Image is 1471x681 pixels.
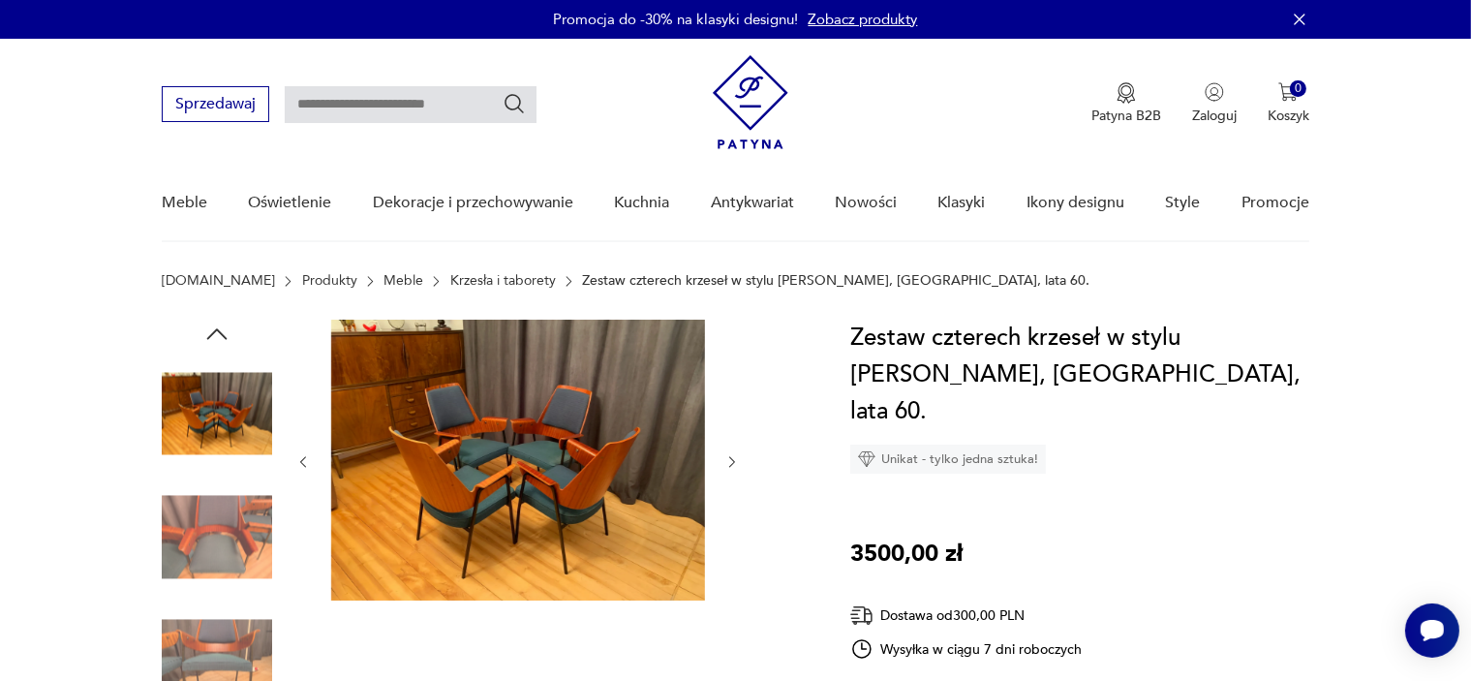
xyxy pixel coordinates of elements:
[1117,82,1136,104] img: Ikona medalu
[850,536,963,573] p: 3500,00 zł
[162,166,207,240] a: Meble
[809,10,918,29] a: Zobacz produkty
[1192,82,1237,125] button: Zaloguj
[1091,82,1161,125] button: Patyna B2B
[850,604,1083,628] div: Dostawa od 300,00 PLN
[302,273,357,289] a: Produkty
[1278,82,1298,102] img: Ikona koszyka
[850,637,1083,661] div: Wysyłka w ciągu 7 dni roboczych
[1290,80,1306,97] div: 0
[850,604,873,628] img: Ikona dostawy
[162,482,272,593] img: Zdjęcie produktu Zestaw czterech krzeseł w stylu Hanno Von Gustedta, Austria, lata 60.
[1091,107,1161,125] p: Patyna B2B
[373,166,573,240] a: Dekoracje i przechowywanie
[1192,107,1237,125] p: Zaloguj
[858,450,875,468] img: Ikona diamentu
[614,166,669,240] a: Kuchnia
[850,320,1309,430] h1: Zestaw czterech krzeseł w stylu [PERSON_NAME], [GEOGRAPHIC_DATA], lata 60.
[1027,166,1124,240] a: Ikony designu
[713,55,788,149] img: Patyna - sklep z meblami i dekoracjami vintage
[711,166,794,240] a: Antykwariat
[450,273,556,289] a: Krzesła i taborety
[1165,166,1200,240] a: Style
[1268,107,1309,125] p: Koszyk
[554,10,799,29] p: Promocja do -30% na klasyki designu!
[835,166,897,240] a: Nowości
[162,273,275,289] a: [DOMAIN_NAME]
[383,273,423,289] a: Meble
[1268,82,1309,125] button: 0Koszyk
[1405,604,1459,658] iframe: Smartsupp widget button
[162,358,272,469] img: Zdjęcie produktu Zestaw czterech krzeseł w stylu Hanno Von Gustedta, Austria, lata 60.
[162,99,269,112] a: Sprzedawaj
[503,92,526,115] button: Szukaj
[938,166,986,240] a: Klasyki
[1205,82,1224,102] img: Ikonka użytkownika
[331,320,705,601] img: Zdjęcie produktu Zestaw czterech krzeseł w stylu Hanno Von Gustedta, Austria, lata 60.
[582,273,1089,289] p: Zestaw czterech krzeseł w stylu [PERSON_NAME], [GEOGRAPHIC_DATA], lata 60.
[162,86,269,122] button: Sprzedawaj
[1091,82,1161,125] a: Ikona medaluPatyna B2B
[1241,166,1309,240] a: Promocje
[249,166,332,240] a: Oświetlenie
[850,445,1046,474] div: Unikat - tylko jedna sztuka!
